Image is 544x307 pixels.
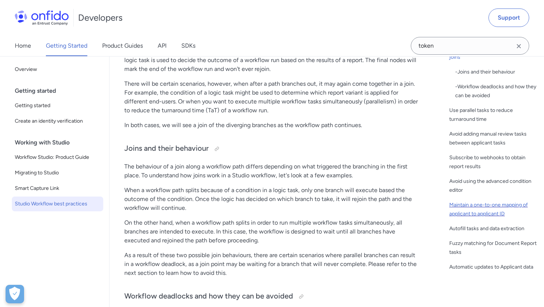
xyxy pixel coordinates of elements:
a: -Joins and their behaviour [455,68,538,76]
p: As a result of these two possible join behaviours, there are certain scenarios where parallel bra... [124,251,418,277]
input: Onfido search input field [411,37,529,55]
p: In both cases, we will see a join of the diverging branches as the workflow path continues. [124,121,418,130]
a: API [158,35,167,56]
a: Avoid using the advanced condition editor [449,177,538,195]
span: Smart Capture Link [15,184,100,193]
a: Autofill tasks and data extraction [449,224,538,233]
span: Getting started [15,101,100,110]
div: Working with Studio [15,135,106,150]
div: Cookie Preferences [6,285,24,303]
a: Migrating to Studio [12,166,103,180]
span: Migrating to Studio [15,168,100,177]
h3: Workflow deadlocks and how they can be avoided [124,291,418,303]
a: Home [15,35,31,56]
a: Avoid adding manual review tasks between applicant tasks [449,130,538,147]
a: Workflow Studio: Product Guide [12,150,103,165]
svg: Clear search field button [514,42,523,51]
span: Workflow Studio: Product Guide [15,153,100,162]
a: Studio Workflow best practices [12,197,103,211]
a: Maintain a one-to-one mapping of applicant to applicant ID [449,201,538,218]
span: Overview [15,65,100,74]
div: - Joins and their behaviour [455,68,538,76]
img: Onfido Logo [15,10,69,25]
a: Automatic updates to Applicant data [449,263,538,272]
p: There will be certain scenarios, however, when after a path branches out, it may again come toget... [124,79,418,115]
p: In most cases, a branch will never rejoin the path of a Studio workflow. For example, when the co... [124,47,418,74]
p: On the other hand, when a workflow path splits in order to run multiple workflow tasks simultaneo... [124,218,418,245]
button: Open Preferences [6,285,24,303]
p: The behaviour of a join along a workflow path differs depending on what triggered the branching i... [124,162,418,180]
h1: Developers [78,12,122,24]
h3: Joins and their behaviour [124,143,418,155]
a: Getting Started [46,35,87,56]
a: SDKs [181,35,195,56]
a: Getting started [12,98,103,113]
a: Product Guides [102,35,143,56]
a: Create an identity verification [12,114,103,129]
a: Subscribe to webhooks to obtain report results [449,153,538,171]
div: Getting started [15,83,106,98]
span: Create an identity verification [15,117,100,126]
a: Fuzzy matching for Document Report tasks [449,239,538,257]
div: - Workflow deadlocks and how they can be avoided [455,82,538,100]
a: -Workflow deadlocks and how they can be avoided [455,82,538,100]
span: Studio Workflow best practices [15,199,100,208]
p: When a workflow path splits because of a condition in a logic task, only one branch will execute ... [124,186,418,212]
a: Smart Capture Link [12,181,103,196]
a: Support [488,8,529,27]
a: Use parallel tasks to reduce turnaround time [449,106,538,124]
a: Overview [12,62,103,77]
